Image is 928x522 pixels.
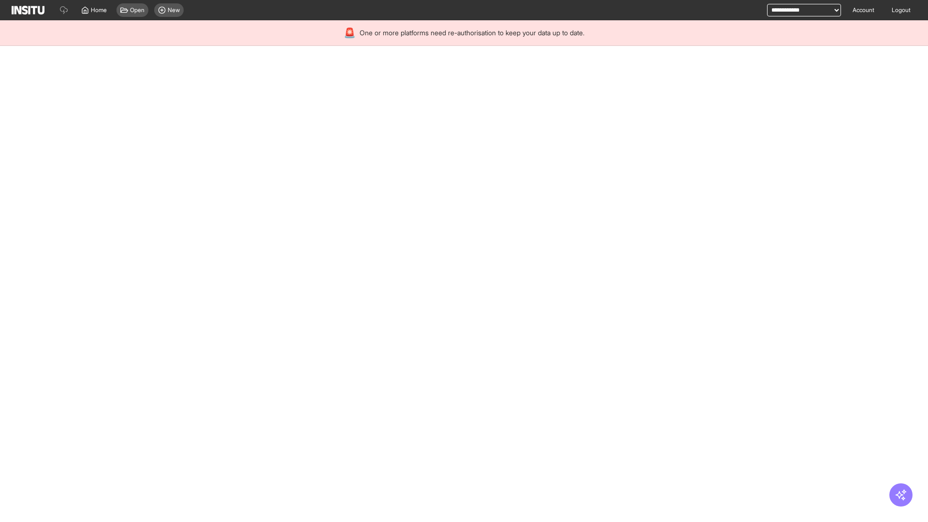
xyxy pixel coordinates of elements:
[344,26,356,40] div: 🚨
[168,6,180,14] span: New
[91,6,107,14] span: Home
[12,6,44,14] img: Logo
[130,6,145,14] span: Open
[360,28,584,38] span: One or more platforms need re-authorisation to keep your data up to date.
